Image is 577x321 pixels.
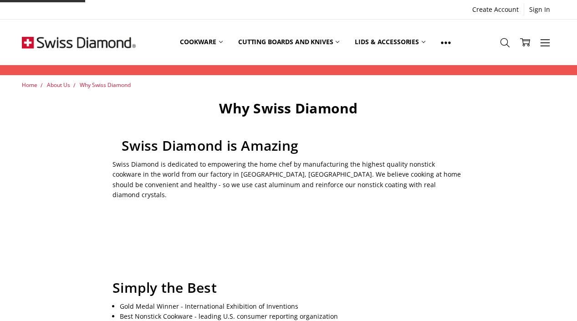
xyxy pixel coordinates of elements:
a: Create Account [467,3,524,16]
a: Sign In [524,3,555,16]
li: Gold Medal Winner - International Exhibition of Inventions [120,301,464,311]
a: Lids & Accessories [347,22,433,62]
a: Cutting boards and knives [230,22,347,62]
a: Cookware [172,22,230,62]
h2: Swiss Diamond is Amazing [112,137,465,154]
h1: Why Swiss Diamond [112,100,465,117]
a: About Us [47,81,70,89]
p: Swiss Diamond is dedicated to empowering the home chef by manufacturing the highest quality nonst... [112,159,465,200]
a: Show All [433,22,459,63]
a: Why Swiss Diamond [80,81,131,89]
h2: Simply the Best [112,279,465,296]
img: Free Shipping On Every Order [22,20,136,65]
a: Home [22,81,37,89]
